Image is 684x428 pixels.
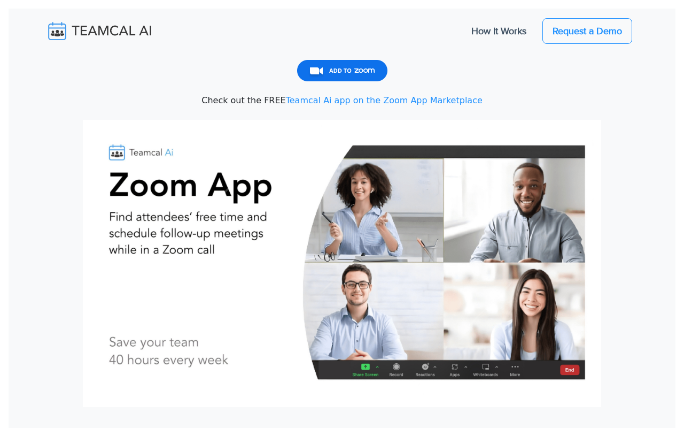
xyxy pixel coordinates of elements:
[542,18,632,44] a: Request a Demo
[83,120,601,407] img: Teamcal Ai App for Zoom
[461,20,537,42] a: How It Works
[286,95,483,105] a: Teamcal Ai app on the Zoom App Marketplace
[60,60,624,107] center: Check out the FREE
[297,60,387,81] img: Add to ZOOM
